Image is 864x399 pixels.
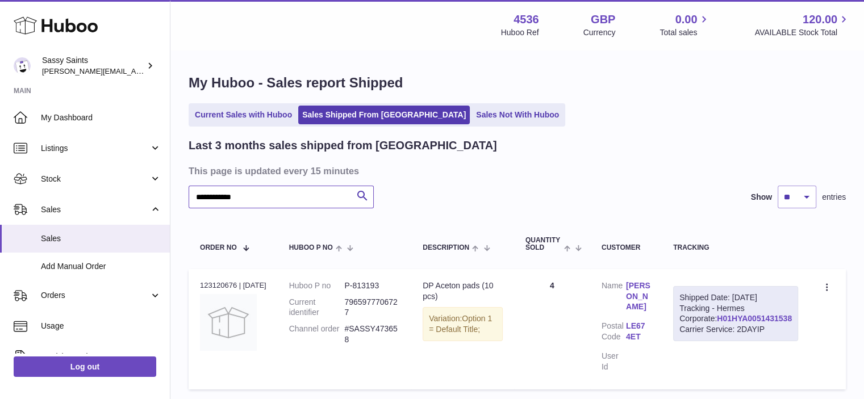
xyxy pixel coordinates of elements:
span: [PERSON_NAME][EMAIL_ADDRESS][DOMAIN_NAME] [42,66,228,75]
span: entries [822,192,846,203]
a: Sales Shipped From [GEOGRAPHIC_DATA] [298,106,470,124]
div: Shipped Date: [DATE] [679,292,792,303]
a: Log out [14,356,156,377]
a: 120.00 AVAILABLE Stock Total [754,12,850,38]
span: Usage [41,321,161,331]
img: ramey@sassysaints.com [14,57,31,74]
dt: Huboo P no [289,280,345,291]
a: LE67 4ET [626,321,650,342]
dt: Channel order [289,324,345,345]
div: DP Aceton pads (10 pcs) [423,280,503,302]
span: AVAILABLE Stock Total [754,27,850,38]
span: Quantity Sold [525,237,561,251]
span: Description [423,244,469,251]
dd: 7965977706727 [344,297,400,318]
span: Stock [41,174,149,184]
span: Invoicing and Payments [41,351,149,362]
dd: #SASSY473658 [344,324,400,345]
strong: 4536 [514,12,539,27]
span: Listings [41,143,149,154]
span: Order No [200,244,237,251]
h2: Last 3 months sales shipped from [GEOGRAPHIC_DATA] [189,138,497,153]
div: Huboo Ref [501,27,539,38]
span: Add Manual Order [41,261,161,272]
span: Orders [41,290,149,301]
td: 4 [514,269,590,389]
img: no-photo.jpg [200,294,257,351]
a: H01HYA0051431538 [717,314,792,323]
span: 0.00 [675,12,698,27]
div: Currency [583,27,616,38]
strong: GBP [591,12,615,27]
dt: User Id [602,351,626,372]
a: Current Sales with Huboo [191,106,296,124]
span: My Dashboard [41,112,161,123]
dd: P-813193 [344,280,400,291]
div: Tracking - Hermes Corporate: [673,286,798,342]
h1: My Huboo - Sales report Shipped [189,74,846,92]
h3: This page is updated every 15 minutes [189,165,843,177]
label: Show [751,192,772,203]
a: [PERSON_NAME] [626,280,650,313]
div: Sassy Saints [42,55,144,77]
div: Tracking [673,244,798,251]
a: Sales Not With Huboo [472,106,563,124]
span: Huboo P no [289,244,333,251]
div: Customer [602,244,650,251]
dt: Name [602,280,626,316]
div: Variation: [423,307,503,341]
span: Sales [41,233,161,244]
div: Carrier Service: 2DAYIP [679,324,792,335]
span: 120.00 [803,12,837,27]
a: 0.00 Total sales [660,12,710,38]
span: Sales [41,204,149,215]
dt: Postal Code [602,321,626,345]
span: Total sales [660,27,710,38]
dt: Current identifier [289,297,345,318]
div: 123120676 | [DATE] [200,280,266,291]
